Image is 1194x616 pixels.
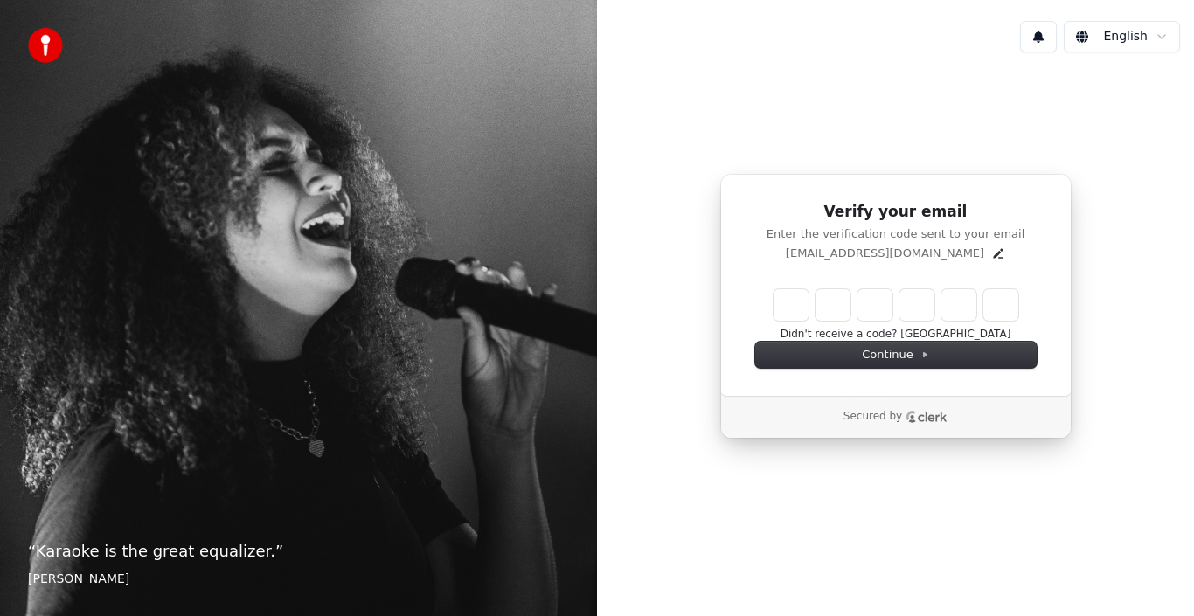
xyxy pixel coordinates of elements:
button: Didn't receive a code? [GEOGRAPHIC_DATA] [781,328,1011,342]
footer: [PERSON_NAME] [28,571,569,588]
a: Clerk logo [906,411,948,423]
p: [EMAIL_ADDRESS][DOMAIN_NAME] [786,246,984,261]
img: youka [28,28,63,63]
input: Enter verification code [774,289,1018,321]
button: Continue [755,342,1037,368]
p: “ Karaoke is the great equalizer. ” [28,539,569,564]
span: Continue [862,347,928,363]
p: Enter the verification code sent to your email [755,226,1037,242]
h1: Verify your email [755,202,1037,223]
button: Edit [991,246,1005,260]
p: Secured by [843,410,902,424]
